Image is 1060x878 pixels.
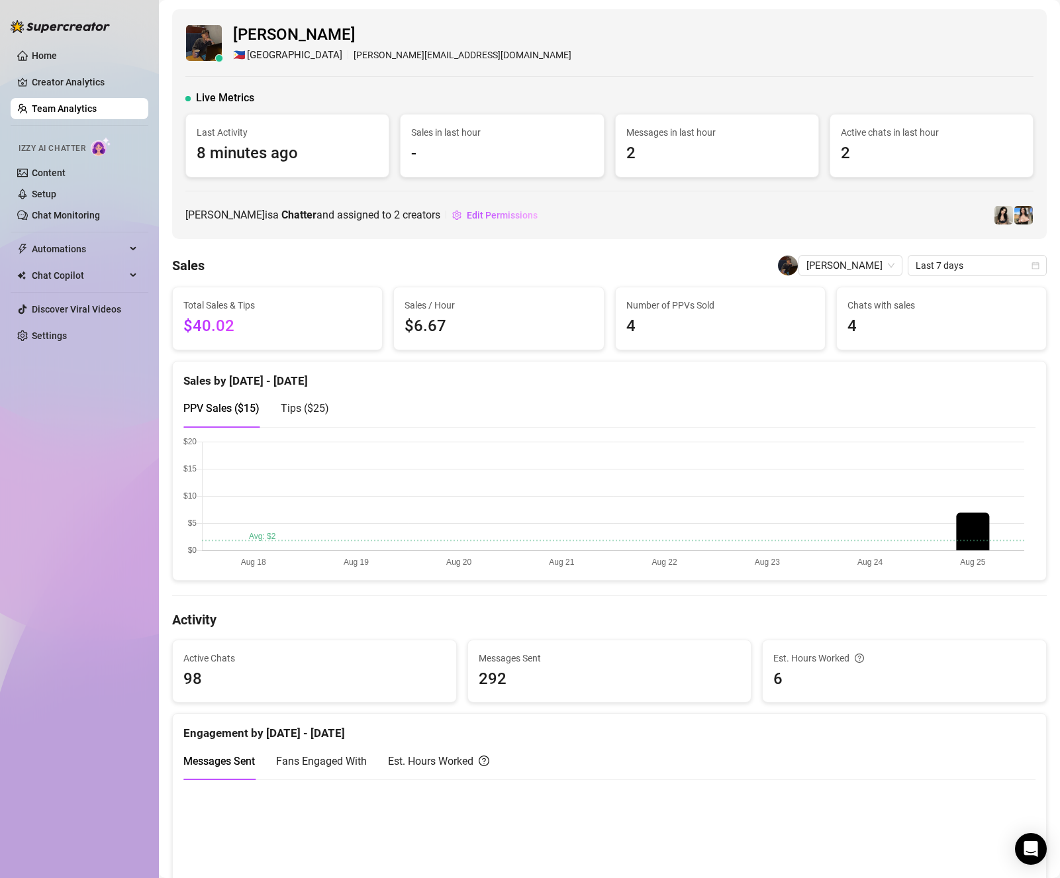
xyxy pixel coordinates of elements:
span: Messages Sent [183,755,255,767]
span: Sales / Hour [405,298,593,313]
div: Est. Hours Worked [388,753,489,769]
span: question-circle [479,753,489,769]
span: Chat Copilot [32,265,126,286]
img: Ashley [994,206,1013,224]
span: PPV Sales ( $15 ) [183,402,260,415]
span: $40.02 [183,314,371,339]
span: Izzy AI Chatter [19,142,85,155]
span: 2 [626,141,808,166]
a: Home [32,50,57,61]
button: Edit Permissions [452,205,538,226]
span: question-circle [855,651,864,665]
span: Last Activity [197,125,378,140]
span: Sales in last hour [411,125,593,140]
a: Settings [32,330,67,341]
div: Engagement by [DATE] - [DATE] [183,714,1036,742]
img: Vince Palacio [186,25,222,61]
span: 4 [626,314,814,339]
a: Discover Viral Videos [32,304,121,315]
span: Automations [32,238,126,260]
div: [PERSON_NAME][EMAIL_ADDRESS][DOMAIN_NAME] [233,48,571,64]
span: Messages in last hour [626,125,808,140]
img: Chat Copilot [17,271,26,280]
span: 2 [841,141,1022,166]
span: $6.67 [405,314,593,339]
span: 🇵🇭 [233,48,246,64]
span: Active Chats [183,651,446,665]
a: Team Analytics [32,103,97,114]
span: 6 [773,667,1036,692]
span: Number of PPVs Sold [626,298,814,313]
span: 98 [183,667,446,692]
a: Creator Analytics [32,72,138,93]
a: Content [32,168,66,178]
span: 292 [479,667,741,692]
span: Edit Permissions [467,210,538,220]
img: 𝐀𝐬𝐡𝐥𝐞𝐲 [1014,206,1033,224]
span: 8 minutes ago [197,141,378,166]
span: calendar [1032,262,1039,269]
div: Sales by [DATE] - [DATE] [183,362,1036,390]
div: Est. Hours Worked [773,651,1036,665]
span: Fans Engaged With [276,755,367,767]
span: Active chats in last hour [841,125,1022,140]
span: thunderbolt [17,244,28,254]
span: [GEOGRAPHIC_DATA] [247,48,342,64]
h4: Sales [172,256,205,275]
span: Messages Sent [479,651,741,665]
a: Setup [32,189,56,199]
img: Vince Palacio [778,256,798,275]
span: [PERSON_NAME] is a and assigned to creators [185,207,440,223]
span: Last 7 days [916,256,1039,275]
img: logo-BBDzfeDw.svg [11,20,110,33]
span: Vince Palacio [806,256,894,275]
div: Open Intercom Messenger [1015,833,1047,865]
span: - [411,141,593,166]
span: setting [452,211,461,220]
span: Chats with sales [847,298,1036,313]
b: Chatter [281,209,316,221]
span: Tips ( $25 ) [281,402,329,415]
span: 2 [394,209,400,221]
a: Chat Monitoring [32,210,100,220]
span: 4 [847,314,1036,339]
span: Total Sales & Tips [183,298,371,313]
img: AI Chatter [91,137,111,156]
h4: Activity [172,610,1047,629]
span: Live Metrics [196,90,254,106]
span: [PERSON_NAME] [233,23,571,48]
